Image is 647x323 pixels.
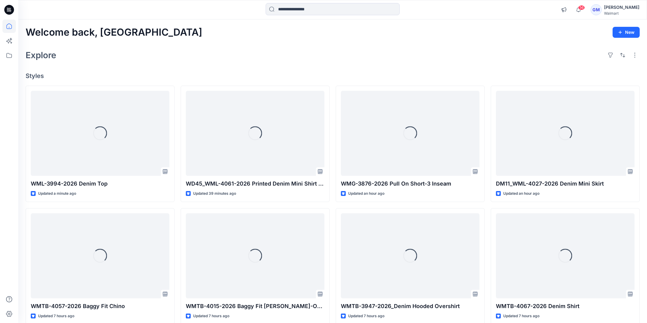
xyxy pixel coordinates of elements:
[604,11,639,16] div: Walmart
[348,313,384,319] p: Updated 7 hours ago
[31,179,169,188] p: WML-3994-2026 Denim Top
[503,313,539,319] p: Updated 7 hours ago
[26,50,56,60] h2: Explore
[38,313,74,319] p: Updated 7 hours ago
[591,4,602,15] div: GM
[186,179,324,188] p: WD45_WML-4061-2026 Printed Denim Mini Shirt Dress
[31,302,169,311] p: WMTB-4057-2026 Baggy Fit Chino
[186,302,324,311] p: WMTB-4015-2026 Baggy Fit [PERSON_NAME]-Opt 1A
[578,5,585,10] span: 56
[341,302,479,311] p: WMTB-3947-2026_Denim Hooded Overshirt
[613,27,640,38] button: New
[496,179,635,188] p: DM11_WML-4027-2026 Denim Mini Skirt
[503,190,539,197] p: Updated an hour ago
[193,190,236,197] p: Updated 39 minutes ago
[38,190,76,197] p: Updated a minute ago
[193,313,229,319] p: Updated 7 hours ago
[26,27,202,38] h2: Welcome back, [GEOGRAPHIC_DATA]
[348,190,384,197] p: Updated an hour ago
[604,4,639,11] div: [PERSON_NAME]
[496,302,635,311] p: WMTB-4067-2026 Denim Shirt
[341,179,479,188] p: WMG-3876-2026 Pull On Short-3 Inseam
[26,72,640,80] h4: Styles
